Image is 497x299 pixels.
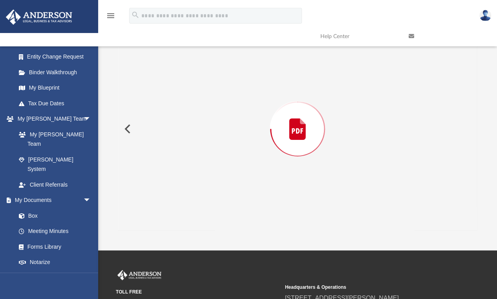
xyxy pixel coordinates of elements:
a: Tax Due Dates [11,95,103,111]
a: My Documentsarrow_drop_down [5,193,99,208]
a: Binder Walkthrough [11,64,103,80]
a: Notarize [11,255,99,270]
img: User Pic [479,10,491,21]
a: Client Referrals [11,177,99,193]
span: arrow_drop_down [83,111,99,127]
a: My [PERSON_NAME] Team [11,127,95,152]
a: Box [11,208,95,224]
button: Previous File [118,118,135,140]
img: Anderson Advisors Platinum Portal [116,270,163,280]
div: Preview [118,7,477,231]
i: menu [106,11,115,20]
a: [PERSON_NAME] System [11,152,99,177]
a: Forms Library [11,239,95,255]
a: Help Center [314,21,403,52]
a: My Blueprint [11,80,99,96]
a: Online Learningarrow_drop_down [5,270,99,286]
a: Entity Change Request [11,49,103,65]
a: menu [106,15,115,20]
a: My [PERSON_NAME] Teamarrow_drop_down [5,111,99,127]
a: Meeting Minutes [11,224,99,239]
small: TOLL FREE [116,288,280,295]
i: search [131,11,140,19]
small: Headquarters & Operations [285,284,449,291]
span: arrow_drop_down [83,193,99,209]
span: arrow_drop_down [83,270,99,286]
img: Anderson Advisors Platinum Portal [4,9,75,25]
